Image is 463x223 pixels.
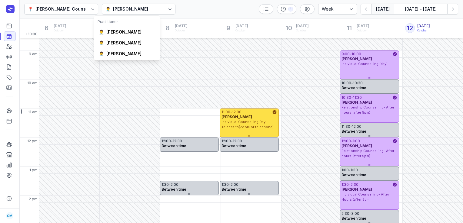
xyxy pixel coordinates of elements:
span: Between time [162,144,186,148]
div: October [54,28,66,33]
span: 11 am [28,110,38,115]
div: 12:00 [352,124,361,129]
div: 1:30 [351,168,358,173]
span: 1 pm [29,168,38,173]
span: Between time [341,86,366,90]
span: Individual Counselling (day) [341,62,388,66]
span: Individual Counselling Day- Telehealth(Zoom or telephone) [222,120,274,129]
div: - [351,139,353,144]
div: 2:30 [341,211,349,216]
div: [PERSON_NAME] [106,40,142,46]
div: - [171,139,173,144]
span: 10 am [27,81,38,86]
div: 11:30 [353,95,362,100]
span: Between time [222,144,246,148]
div: 👨‍⚕️ [99,29,104,35]
div: - [230,110,232,115]
div: 3:00 [351,211,359,216]
span: Between time [222,187,246,192]
div: October [235,28,248,33]
div: - [351,95,353,100]
div: 10:30 [353,81,363,86]
span: [DATE] [235,24,248,28]
div: 11:00 [222,110,230,115]
div: 1:30 [222,182,229,187]
div: 11 [345,23,354,33]
span: Relationship Counselling- After hours (after 5pm) [341,105,394,115]
div: 11:30 [341,124,350,129]
div: 👨‍⚕️ [99,40,104,46]
div: 2:30 [351,182,358,187]
button: [DATE] - [DATE] [394,4,447,15]
span: CM [7,212,12,219]
span: [DATE] [296,24,309,28]
div: 2:00 [231,182,238,187]
div: 👨‍⚕️ [99,51,104,57]
span: [PERSON_NAME] [222,115,252,119]
div: 12:00 [162,139,171,144]
span: Between time [162,187,186,192]
span: 2 pm [29,197,38,202]
span: [PERSON_NAME] [341,57,372,61]
div: 10:30 [341,95,351,100]
div: - [349,168,351,173]
div: 12:30 [173,139,182,144]
span: Relationship Counselling- After hours (after 5pm) [341,149,394,158]
span: 9 am [29,52,38,57]
div: - [350,124,352,129]
span: 12 pm [27,139,38,144]
div: 1:00 [353,139,360,144]
div: 12:00 [341,139,351,144]
div: 10:00 [341,81,351,86]
div: 10 [284,23,294,33]
div: 1:30 [162,182,169,187]
span: +10:00 [25,32,39,38]
span: Between time [341,216,366,221]
div: 9 [223,23,233,33]
div: 1:30 [341,182,349,187]
span: [DATE] [357,24,369,28]
div: 6 [42,23,51,33]
div: Practitioner [98,19,156,24]
div: 10:00 [351,52,361,57]
span: [PERSON_NAME] [341,187,372,192]
span: [DATE] [54,24,66,28]
div: October [175,28,188,33]
span: [DATE] [417,24,430,28]
div: 2:00 [171,182,178,187]
div: October [417,28,430,33]
div: 12 [405,23,415,33]
div: October [357,28,369,33]
span: Between time [341,129,366,134]
div: [PERSON_NAME] [113,5,148,13]
div: 👨‍⚕️ [105,5,111,13]
div: - [351,81,353,86]
div: [PERSON_NAME] Counselling [35,5,98,13]
span: Between time [341,173,366,177]
div: - [349,182,351,187]
div: [PERSON_NAME] [106,29,142,35]
div: - [229,182,231,187]
span: Individual Counselling- After Hours (after 5pm) [341,192,389,202]
div: 1 [288,7,293,11]
div: - [349,211,351,216]
div: October [296,28,309,33]
div: 1:00 [341,168,349,173]
div: 12:00 [232,110,241,115]
div: 12:30 [233,139,242,144]
div: 8 [163,23,172,33]
div: - [350,52,351,57]
div: 9:00 [341,52,350,57]
div: 📍 [28,5,33,13]
div: 12:00 [222,139,231,144]
button: [DATE] [371,4,394,15]
div: - [231,139,233,144]
span: [PERSON_NAME] [341,100,372,105]
div: [PERSON_NAME] [106,51,142,57]
div: - [169,182,171,187]
span: [PERSON_NAME] [341,144,372,148]
span: [DATE] [175,24,188,28]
